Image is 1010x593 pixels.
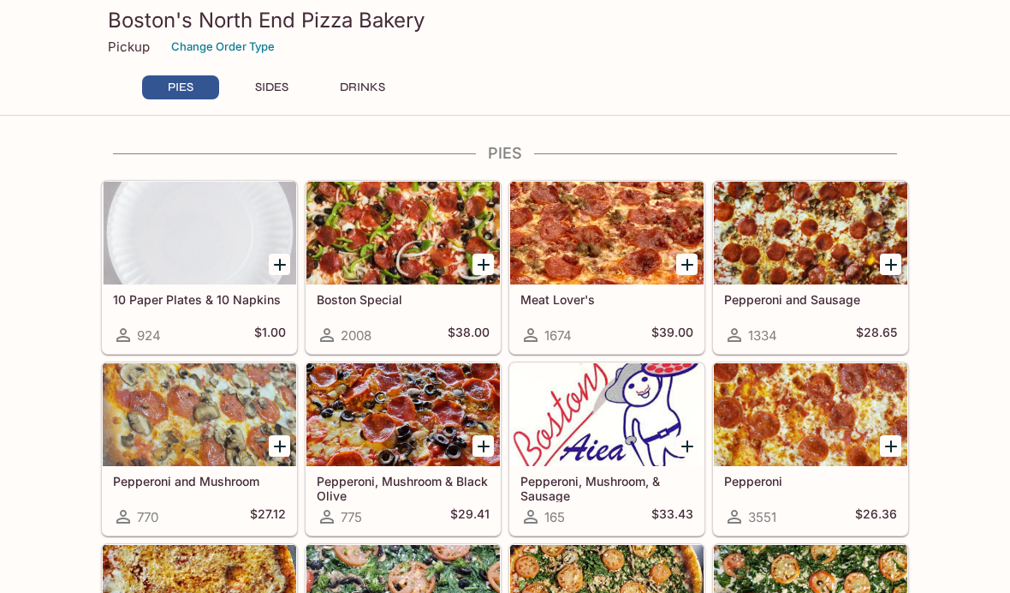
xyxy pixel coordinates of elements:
button: Add Pepperoni, Mushroom & Black Olive [472,435,494,457]
span: 775 [341,509,362,525]
h5: $26.36 [855,506,897,527]
h5: Pepperoni [724,474,897,488]
button: Add Pepperoni, Mushroom, & Sausage [676,435,698,457]
h3: Boston's North End Pizza Bakery [108,7,902,33]
div: 10 Paper Plates & 10 Napkins [103,182,296,285]
span: 3551 [748,509,776,525]
h4: PIES [101,144,909,163]
h5: Meat Lover's [520,292,693,307]
div: Pepperoni and Sausage [714,182,907,285]
span: 924 [137,327,161,344]
div: Pepperoni and Mushroom [103,363,296,466]
a: Pepperoni and Mushroom770$27.12 [102,362,297,536]
h5: $38.00 [448,325,490,345]
button: Change Order Type [163,33,282,60]
button: Add Meat Lover's [676,254,698,275]
button: Add Boston Special [472,254,494,275]
h5: $27.12 [250,506,286,527]
div: Pepperoni, Mushroom, & Sausage [510,363,704,466]
h5: $1.00 [254,325,286,345]
span: 1674 [544,327,572,344]
a: Boston Special2008$38.00 [306,181,501,354]
button: DRINKS [324,75,401,99]
button: PIES [142,75,219,99]
button: Add Pepperoni [880,435,901,457]
div: Pepperoni, Mushroom & Black Olive [306,363,500,466]
h5: 10 Paper Plates & 10 Napkins [113,292,286,307]
button: Add Pepperoni and Mushroom [269,435,290,457]
span: 2008 [341,327,371,344]
a: Meat Lover's1674$39.00 [509,181,704,354]
h5: Boston Special [317,292,490,307]
div: Pepperoni [714,363,907,466]
button: Add Pepperoni and Sausage [880,254,901,275]
h5: $28.65 [856,325,897,345]
div: Meat Lover's [510,182,704,285]
h5: Pepperoni and Mushroom [113,474,286,488]
a: Pepperoni and Sausage1334$28.65 [713,181,908,354]
button: SIDES [233,75,310,99]
p: Pickup [108,39,150,55]
button: Add 10 Paper Plates & 10 Napkins [269,254,290,275]
h5: Pepperoni, Mushroom, & Sausage [520,474,693,502]
h5: $29.41 [450,506,490,527]
span: 770 [137,509,158,525]
a: 10 Paper Plates & 10 Napkins924$1.00 [102,181,297,354]
span: 165 [544,509,565,525]
span: 1334 [748,327,777,344]
a: Pepperoni, Mushroom & Black Olive775$29.41 [306,362,501,536]
h5: $33.43 [651,506,693,527]
a: Pepperoni, Mushroom, & Sausage165$33.43 [509,362,704,536]
h5: $39.00 [651,325,693,345]
a: Pepperoni3551$26.36 [713,362,908,536]
div: Boston Special [306,182,500,285]
h5: Pepperoni, Mushroom & Black Olive [317,474,490,502]
h5: Pepperoni and Sausage [724,292,897,307]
